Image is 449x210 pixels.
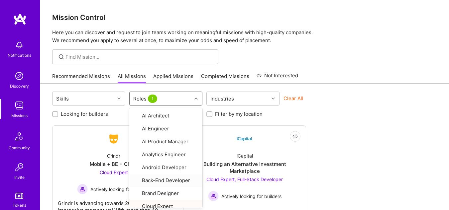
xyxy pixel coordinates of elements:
img: tokens [15,193,23,199]
div: AI Architect [133,112,198,120]
div: Tokens [13,202,26,209]
div: Brand Designer [133,190,198,197]
img: teamwork [13,99,26,112]
img: Company Logo [106,133,122,145]
div: Building an Alternative Investment Marketplace [189,161,300,175]
div: Android Developer [133,164,198,172]
input: Find Mission... [65,53,213,60]
div: Invite [14,174,25,181]
i: icon EyeClosed [292,134,298,139]
img: discovery [13,69,26,83]
i: icon Chevron [272,97,275,100]
img: Actively looking for builders [77,184,88,194]
img: bell [13,38,26,52]
div: Mobile + BE + Cloud [90,161,138,168]
span: Actively looking for builders [90,186,151,193]
label: Looking for builders [61,110,108,117]
div: Roles [132,94,160,104]
h3: Mission Control [52,13,437,22]
p: Here you can discover and request to join teams working on meaningful missions with high-quality ... [52,29,437,44]
div: Analytics Engineer [133,151,198,159]
div: Skills [55,94,70,104]
button: Clear All [283,95,303,102]
div: AI Engineer [133,125,198,133]
div: iCapital [237,152,253,159]
img: Company Logo [237,131,253,147]
img: Actively looking for builders [208,191,219,201]
div: Back-End Developer [133,177,198,184]
label: Filter by my location [215,110,263,117]
i: icon Chevron [194,97,198,100]
img: Invite [13,161,26,174]
span: Cloud Expert [100,170,128,175]
div: Notifications [8,52,31,59]
span: Cloud Expert, Full-Stack Developer [206,176,283,182]
div: AI Product Manager [133,138,198,146]
div: Community [9,144,30,151]
div: Missions [11,112,28,119]
span: 1 [148,95,157,103]
div: Discovery [10,83,29,90]
a: All Missions [118,73,146,84]
span: Actively looking for builders [221,193,281,200]
div: Grindr [107,152,120,159]
i: icon Chevron [117,97,121,100]
a: Completed Missions [201,73,249,84]
img: Community [11,128,27,144]
div: Industries [209,94,236,104]
img: logo [13,13,27,25]
a: Applied Missions [153,73,193,84]
i: icon SearchGrey [57,53,65,61]
a: Recommended Missions [52,73,110,84]
a: Not Interested [257,72,298,84]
